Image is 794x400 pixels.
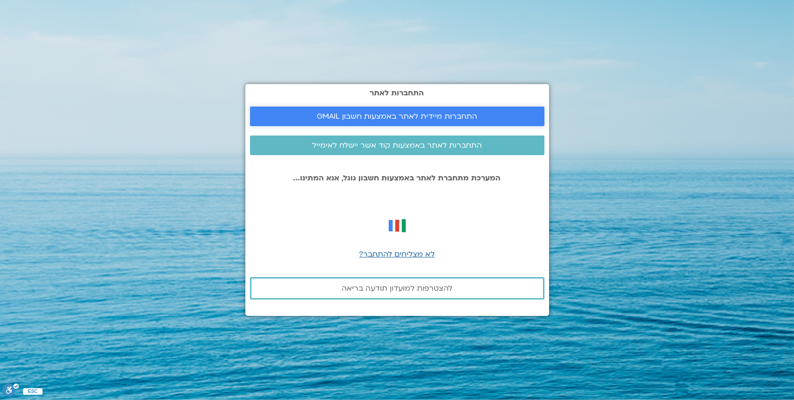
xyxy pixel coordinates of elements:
p: המערכת מתחברת לאתר באמצעות חשבון גוגל, אנא המתינו... [250,174,544,182]
a: התחברות לאתר באמצעות קוד אשר יישלח לאימייל [250,136,544,155]
span: להצטרפות למועדון תודעה בריאה [342,284,452,293]
h2: התחברות לאתר [250,89,544,97]
span: התחברות לאתר באמצעות קוד אשר יישלח לאימייל [312,141,482,150]
a: לא מצליחים להתחבר? [359,249,435,259]
a: התחברות מיידית לאתר באמצעות חשבון GMAIL [250,107,544,126]
a: להצטרפות למועדון תודעה בריאה [250,277,544,300]
span: התחברות מיידית לאתר באמצעות חשבון GMAIL [317,112,477,121]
